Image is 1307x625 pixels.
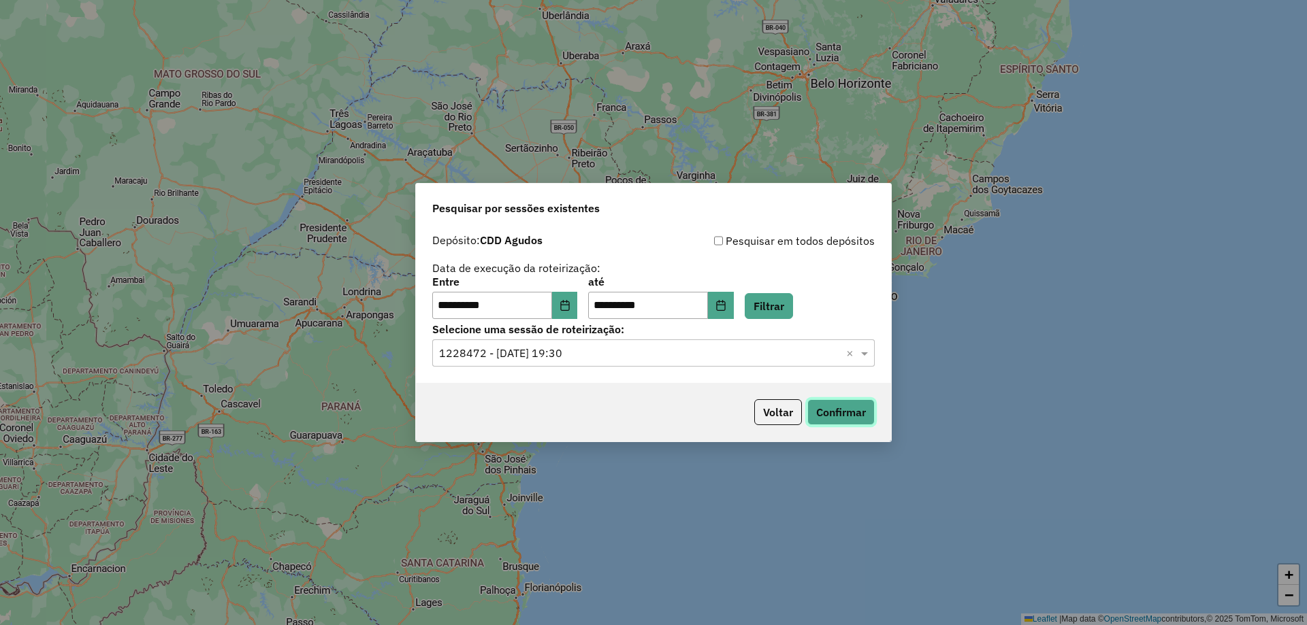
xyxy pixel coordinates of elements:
strong: CDD Agudos [480,233,543,247]
button: Choose Date [708,292,734,319]
div: Pesquisar em todos depósitos [653,233,875,249]
label: Selecione uma sessão de roteirização: [432,321,875,337]
span: Clear all [846,345,858,361]
button: Voltar [754,399,802,425]
button: Filtrar [745,293,793,319]
label: até [588,273,733,290]
button: Choose Date [552,292,578,319]
label: Entre [432,273,577,290]
span: Pesquisar por sessões existentes [432,200,600,216]
label: Data de execução da roteirização: [432,260,600,276]
button: Confirmar [807,399,875,425]
label: Depósito: [432,232,543,248]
